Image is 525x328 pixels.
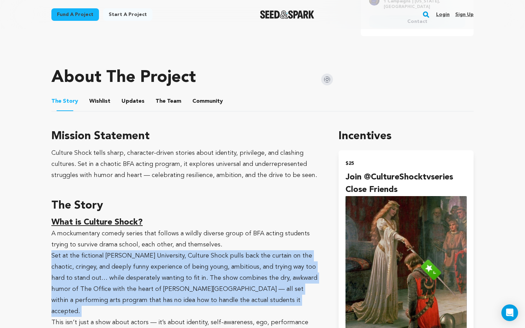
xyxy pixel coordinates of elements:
span: Wishlist [89,97,110,106]
h1: About The Project [51,69,196,86]
div: Culture Shock tells sharp, character-driven stories about identity, privilege, and clashing cultu... [51,148,322,181]
h1: Incentives [339,128,474,145]
h3: The Story [51,197,322,214]
h2: $25 [345,159,467,168]
u: What is Culture Shock? [51,218,143,227]
div: Open Intercom Messenger [501,304,518,321]
p: Set at the fictional [PERSON_NAME] University, Culture Shock pulls back the curtain on the chaoti... [51,250,322,317]
a: Fund a project [51,8,99,21]
img: Seed&Spark Logo Dark Mode [260,10,315,19]
span: The [51,97,61,106]
h3: Mission Statement [51,128,322,145]
span: Story [51,97,78,106]
p: A mockumentary comedy series that follows a wildly diverse group of BFA acting students trying to... [51,228,322,250]
span: Community [192,97,223,106]
a: Login [436,9,450,20]
span: The [156,97,166,106]
a: Seed&Spark Homepage [260,10,315,19]
a: Start a project [103,8,152,21]
h4: Join @CultureShocktvseries Close Friends [345,171,467,196]
span: Updates [122,97,144,106]
span: Team [156,97,181,106]
img: Seed&Spark Instagram Icon [321,74,333,85]
a: Sign up [455,9,474,20]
